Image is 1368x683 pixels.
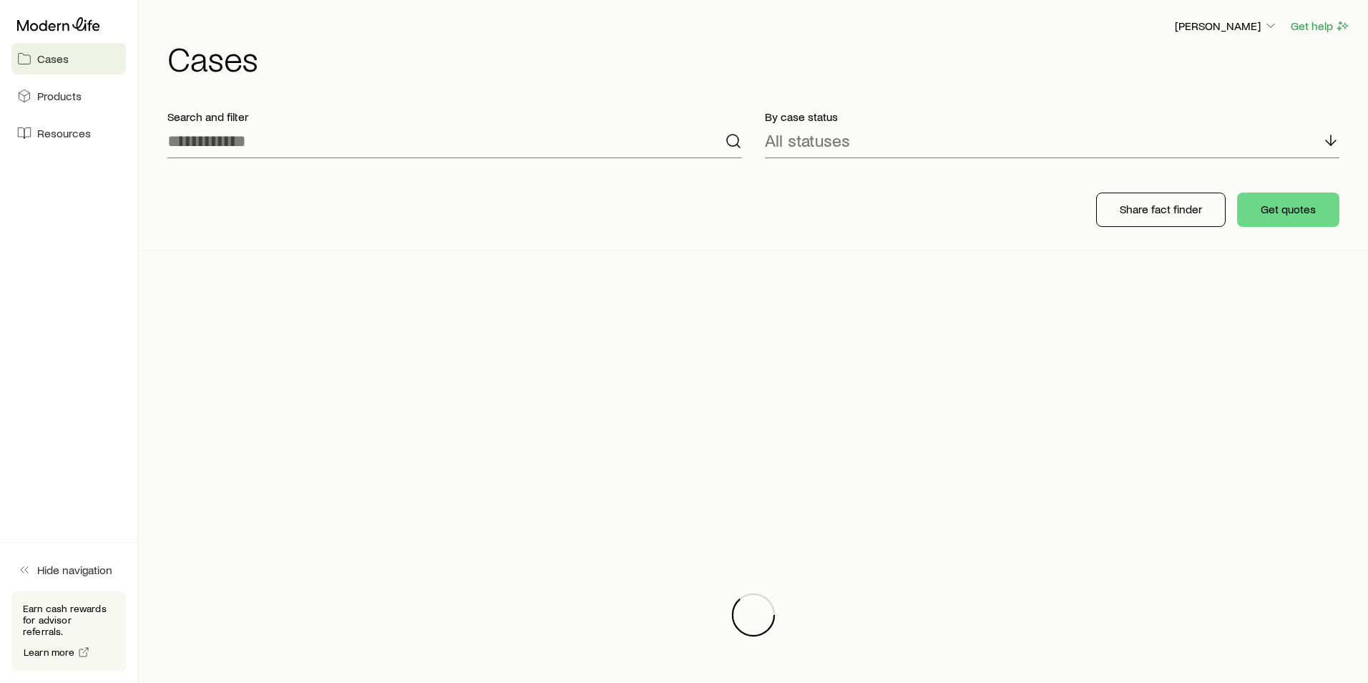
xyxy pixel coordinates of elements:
button: Get quotes [1237,193,1339,227]
p: Share fact finder [1120,202,1202,216]
span: Hide navigation [37,563,112,577]
a: Cases [11,43,126,74]
span: Learn more [24,647,75,657]
button: Get help [1290,18,1351,34]
p: Search and filter [167,110,742,124]
p: By case status [765,110,1339,124]
span: Resources [37,126,91,140]
button: [PERSON_NAME] [1174,18,1279,35]
p: Earn cash rewards for advisor referrals. [23,603,114,637]
button: Share fact finder [1096,193,1226,227]
h1: Cases [167,41,1351,75]
p: All statuses [765,130,850,150]
span: Products [37,89,82,103]
span: Cases [37,52,69,66]
button: Hide navigation [11,554,126,586]
p: [PERSON_NAME] [1175,19,1278,33]
a: Resources [11,117,126,149]
div: Earn cash rewards for advisor referrals.Learn more [11,591,126,672]
a: Products [11,80,126,112]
